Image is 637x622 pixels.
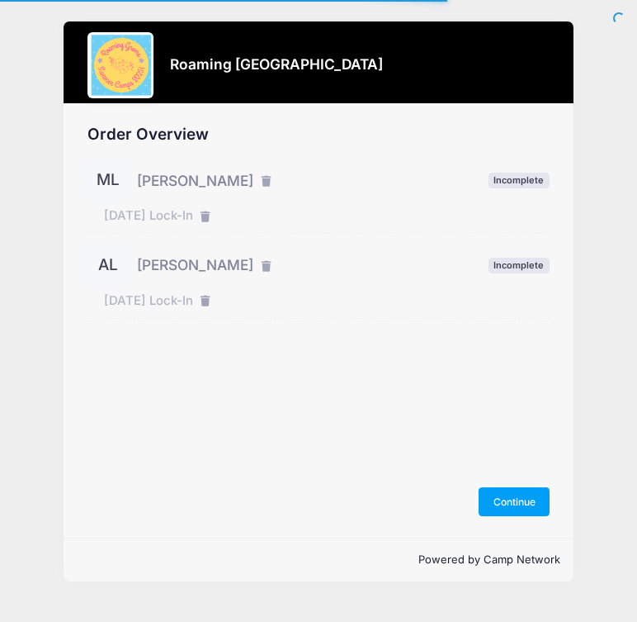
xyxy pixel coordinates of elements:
[87,160,129,202] div: ML
[137,254,253,276] span: [PERSON_NAME]
[77,552,560,568] p: Powered by Camp Network
[104,292,193,310] span: [DATE] Lock-In
[87,126,550,145] h2: Order Overview
[87,245,129,286] div: AL
[170,56,383,74] h3: Roaming [GEOGRAPHIC_DATA]
[488,173,550,188] span: Incomplete
[479,487,550,515] button: Continue
[104,207,193,225] span: [DATE] Lock-In
[137,170,253,192] span: [PERSON_NAME]
[488,258,550,273] span: Incomplete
